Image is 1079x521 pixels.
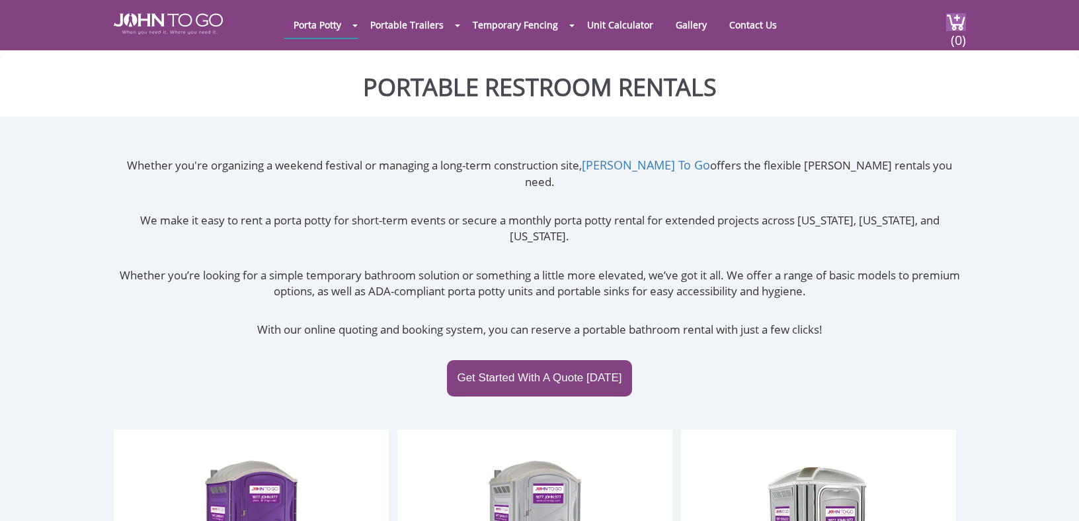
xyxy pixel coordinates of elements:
p: Whether you're organizing a weekend festival or managing a long-term construction site, offers th... [114,157,966,190]
a: [PERSON_NAME] To Go [582,157,710,173]
span: (0) [950,21,966,49]
button: Live Chat [1026,468,1079,521]
a: Portable Trailers [360,12,454,38]
img: JOHN to go [114,13,223,34]
p: With our online quoting and booking system, you can reserve a portable bathroom rental with just ... [114,322,966,338]
p: We make it easy to rent a porta potty for short-term events or secure a monthly porta potty renta... [114,213,966,245]
img: cart a [946,13,966,31]
p: Whether you’re looking for a simple temporary bathroom solution or something a little more elevat... [114,267,966,300]
a: Contact Us [719,12,787,38]
a: Temporary Fencing [463,12,568,38]
a: Unit Calculator [577,12,663,38]
a: Gallery [666,12,717,38]
a: Porta Potty [284,12,351,38]
a: Get Started With A Quote [DATE] [447,360,631,396]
